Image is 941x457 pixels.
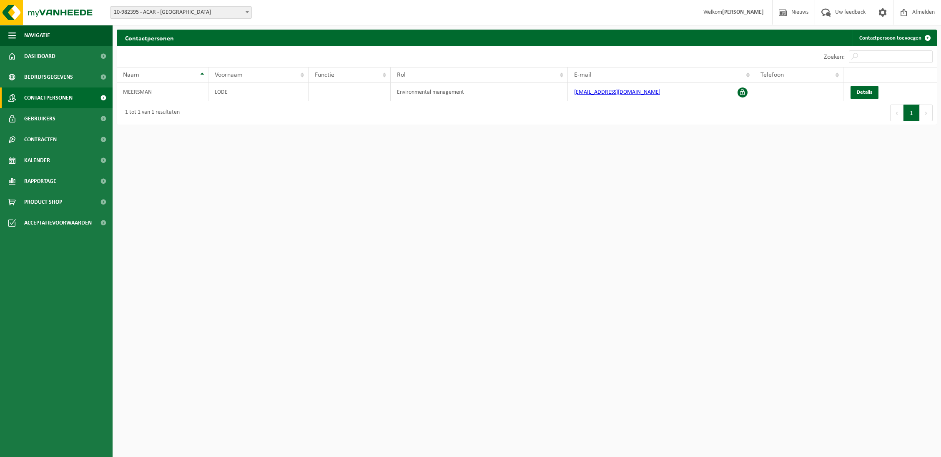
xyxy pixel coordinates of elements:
[397,72,406,78] span: Rol
[24,25,50,46] span: Navigatie
[391,83,568,101] td: Environmental management
[208,83,309,101] td: LODE
[24,150,50,171] span: Kalender
[903,105,920,121] button: 1
[574,72,592,78] span: E-mail
[24,171,56,192] span: Rapportage
[851,86,878,99] a: Details
[215,72,243,78] span: Voornaam
[857,90,872,95] span: Details
[24,108,55,129] span: Gebruikers
[123,72,139,78] span: Naam
[760,72,784,78] span: Telefoon
[722,9,764,15] strong: [PERSON_NAME]
[920,105,933,121] button: Next
[24,192,62,212] span: Product Shop
[315,72,334,78] span: Functie
[110,6,252,19] span: 10-982395 - ACAR - SINT-NIKLAAS
[117,30,182,46] h2: Contactpersonen
[24,129,57,150] span: Contracten
[824,54,845,60] label: Zoeken:
[24,46,55,67] span: Dashboard
[121,105,180,120] div: 1 tot 1 van 1 resultaten
[117,83,208,101] td: MEERSMAN
[853,30,936,46] a: Contactpersoon toevoegen
[110,7,251,18] span: 10-982395 - ACAR - SINT-NIKLAAS
[24,212,92,233] span: Acceptatievoorwaarden
[574,89,660,95] a: [EMAIL_ADDRESS][DOMAIN_NAME]
[24,67,73,87] span: Bedrijfsgegevens
[24,87,73,108] span: Contactpersonen
[890,105,903,121] button: Previous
